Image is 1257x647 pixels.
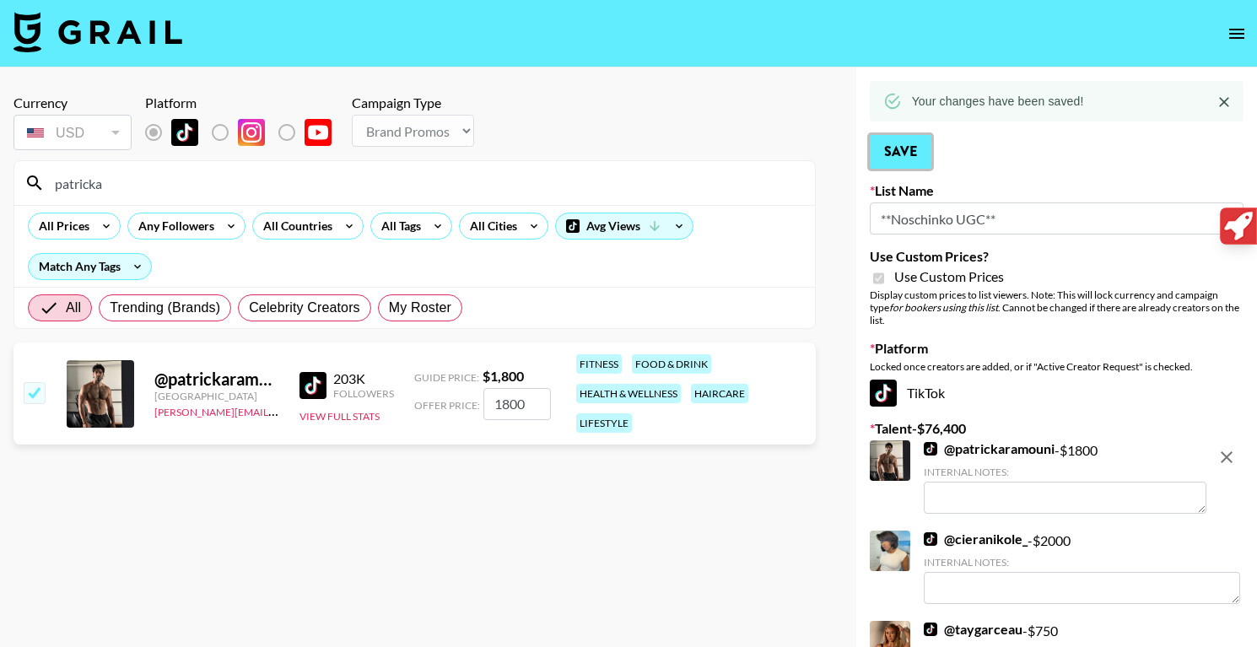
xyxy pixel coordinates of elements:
[912,86,1084,116] div: Your changes have been saved!
[389,298,451,318] span: My Roster
[145,94,345,111] div: Platform
[894,268,1004,285] span: Use Custom Prices
[924,442,937,456] img: TikTok
[253,213,336,239] div: All Countries
[299,410,380,423] button: View Full Stats
[333,387,394,400] div: Followers
[924,532,937,546] img: TikTok
[145,115,345,150] div: List locked to TikTok.
[13,94,132,111] div: Currency
[870,288,1244,326] div: Display custom prices to list viewers. Note: This will lock currency and campaign type . Cannot b...
[576,354,622,374] div: fitness
[870,380,1244,407] div: TikTok
[352,94,474,111] div: Campaign Type
[924,440,1206,514] div: - $ 1800
[870,380,897,407] img: TikTok
[66,298,81,318] span: All
[414,399,480,412] span: Offer Price:
[483,368,524,384] strong: $ 1,800
[305,119,332,146] img: YouTube
[13,111,132,154] div: Currency is locked to USD
[154,390,279,402] div: [GEOGRAPHIC_DATA]
[870,135,931,169] button: Save
[924,621,1022,638] a: @taygarceau
[1211,89,1237,115] button: Close
[576,384,681,403] div: health & wellness
[556,213,693,239] div: Avg Views
[924,531,1240,604] div: - $ 2000
[632,354,711,374] div: food & drink
[1220,17,1254,51] button: open drawer
[576,413,632,433] div: lifestyle
[13,12,182,52] img: Grail Talent
[171,119,198,146] img: TikTok
[128,213,218,239] div: Any Followers
[1210,440,1244,474] button: remove
[249,298,360,318] span: Celebrity Creators
[870,360,1244,373] div: Locked once creators are added, or if "Active Creator Request" is checked.
[924,556,1240,569] div: Internal Notes:
[870,340,1244,357] label: Platform
[371,213,424,239] div: All Tags
[924,466,1206,478] div: Internal Notes:
[154,369,279,390] div: @ patrickaramouni
[460,213,521,239] div: All Cities
[154,402,484,418] a: [PERSON_NAME][EMAIL_ADDRESS][PERSON_NAME][DOMAIN_NAME]
[924,623,937,636] img: TikTok
[870,182,1244,199] label: List Name
[299,372,326,399] img: TikTok
[889,301,998,314] em: for bookers using this list
[110,298,220,318] span: Trending (Brands)
[924,440,1055,457] a: @patrickaramouni
[870,248,1244,265] label: Use Custom Prices?
[29,213,93,239] div: All Prices
[17,118,128,148] div: USD
[29,254,151,279] div: Match Any Tags
[483,388,551,420] input: 1,800
[414,371,479,384] span: Guide Price:
[691,384,748,403] div: haircare
[333,370,394,387] div: 203K
[870,420,1244,437] label: Talent - $ 76,400
[238,119,265,146] img: Instagram
[45,170,805,197] input: Search by User Name
[924,531,1028,547] a: @cieranikole_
